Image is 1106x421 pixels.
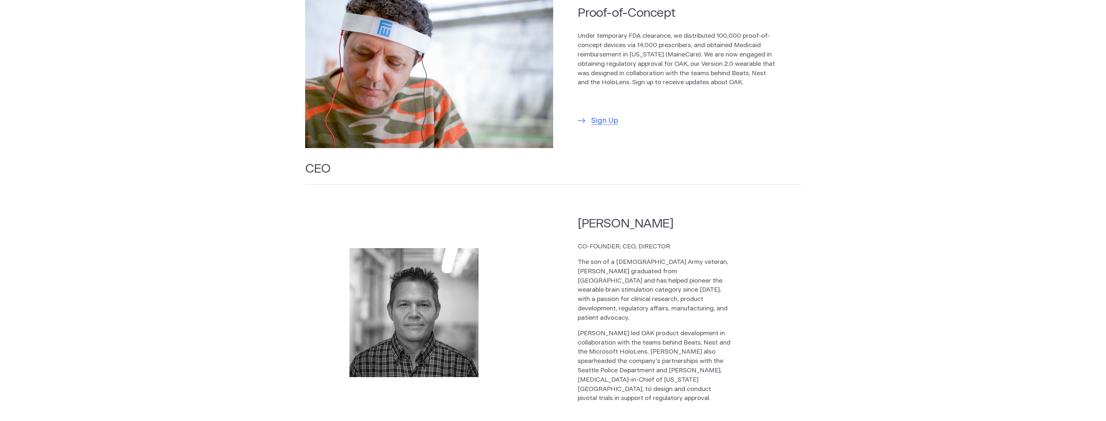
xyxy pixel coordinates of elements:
a: Sign Up [578,115,618,126]
p: CO-FOUNDER, CEO, DIRECTOR [578,242,732,252]
p: The son of a [DEMOGRAPHIC_DATA] Army veteran, [PERSON_NAME] graduated from [GEOGRAPHIC_DATA] and ... [578,258,732,323]
p: [PERSON_NAME] led OAK product development in collaboration with the teams behind Beats, Nest and ... [578,329,732,403]
span: Sign Up [591,115,618,126]
p: Under temporary FDA clearance, we distributed 100,000 proof-of-concept devices via 14,000 prescri... [578,32,776,87]
h2: Proof-of-Concept [578,5,776,21]
h2: CEO [305,161,801,185]
h2: [PERSON_NAME] [578,216,732,232]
